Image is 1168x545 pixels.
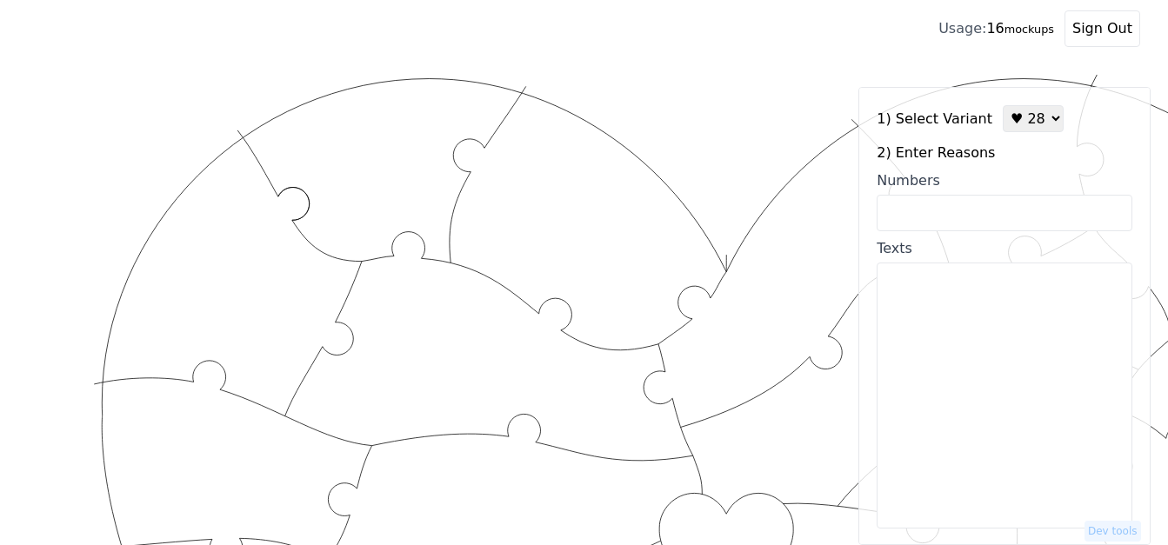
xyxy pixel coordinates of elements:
label: 2) Enter Reasons [877,143,1132,163]
div: 16 [938,18,1054,39]
small: mockups [1004,23,1054,36]
span: Usage: [938,20,986,37]
button: Sign Out [1065,10,1140,47]
div: Texts [877,238,1132,259]
label: 1) Select Variant [877,109,992,130]
textarea: Texts [877,263,1132,528]
input: Numbers [877,195,1132,231]
div: Numbers [877,170,1132,191]
button: Dev tools [1085,521,1141,542]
